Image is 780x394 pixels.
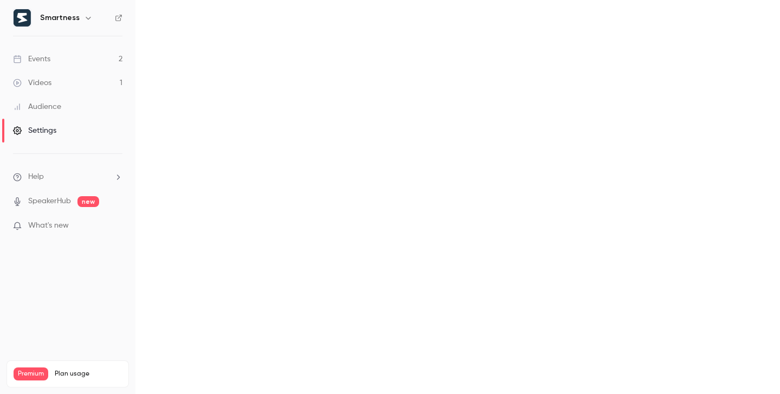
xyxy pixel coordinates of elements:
[28,220,69,231] span: What's new
[13,101,61,112] div: Audience
[13,77,51,88] div: Videos
[55,370,122,378] span: Plan usage
[109,221,122,231] iframe: Noticeable Trigger
[28,171,44,183] span: Help
[28,196,71,207] a: SpeakerHub
[13,54,50,64] div: Events
[13,125,56,136] div: Settings
[40,12,80,23] h6: Smartness
[14,9,31,27] img: Smartness
[77,196,99,207] span: new
[14,367,48,380] span: Premium
[13,171,122,183] li: help-dropdown-opener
